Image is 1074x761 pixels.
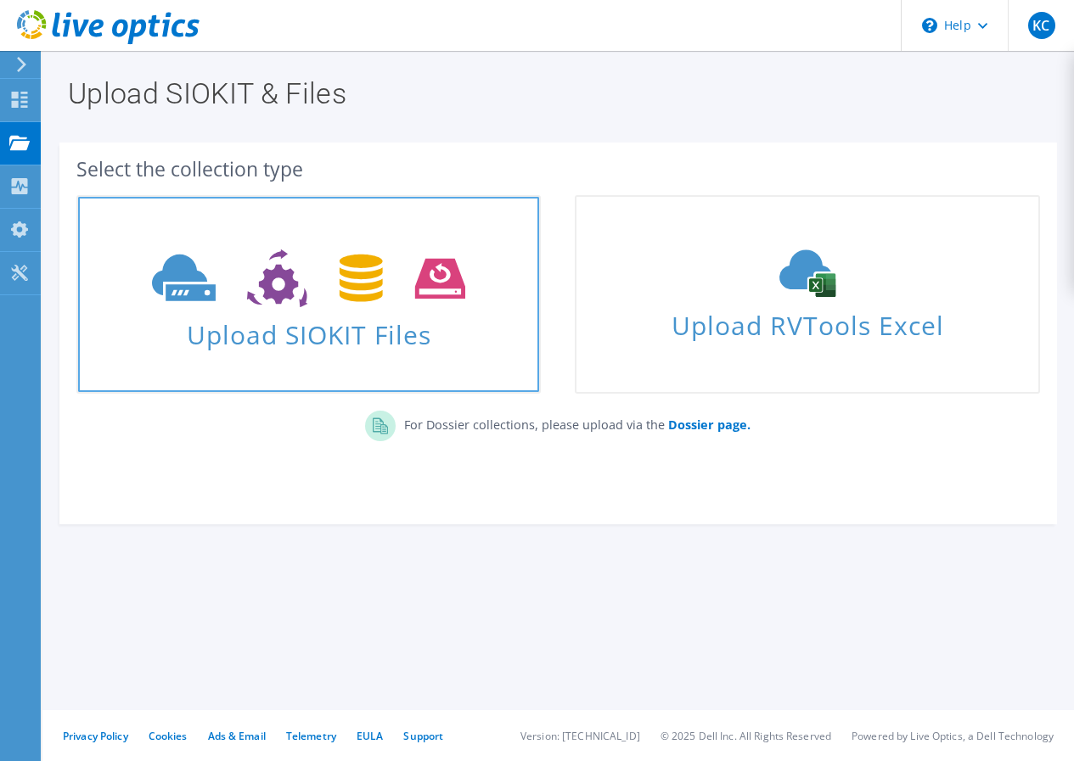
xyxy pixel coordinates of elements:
[403,729,443,743] a: Support
[576,303,1037,339] span: Upload RVTools Excel
[1028,12,1055,39] span: KC
[852,729,1054,743] li: Powered by Live Optics, a Dell Technology
[396,411,751,434] p: For Dossier collections, please upload via the
[357,729,383,743] a: EULA
[76,195,541,394] a: Upload SIOKIT Files
[63,729,128,743] a: Privacy Policy
[665,417,751,433] a: Dossier page.
[661,729,831,743] li: © 2025 Dell Inc. All Rights Reserved
[76,159,1040,178] div: Select the collection type
[208,729,266,743] a: Ads & Email
[668,417,751,433] b: Dossier page.
[78,311,539,348] span: Upload SIOKIT Files
[286,729,336,743] a: Telemetry
[520,729,640,743] li: Version: [TECHNICAL_ID]
[149,729,188,743] a: Cookies
[575,195,1039,394] a: Upload RVTools Excel
[68,79,1040,108] h1: Upload SIOKIT & Files
[922,18,937,33] svg: \n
